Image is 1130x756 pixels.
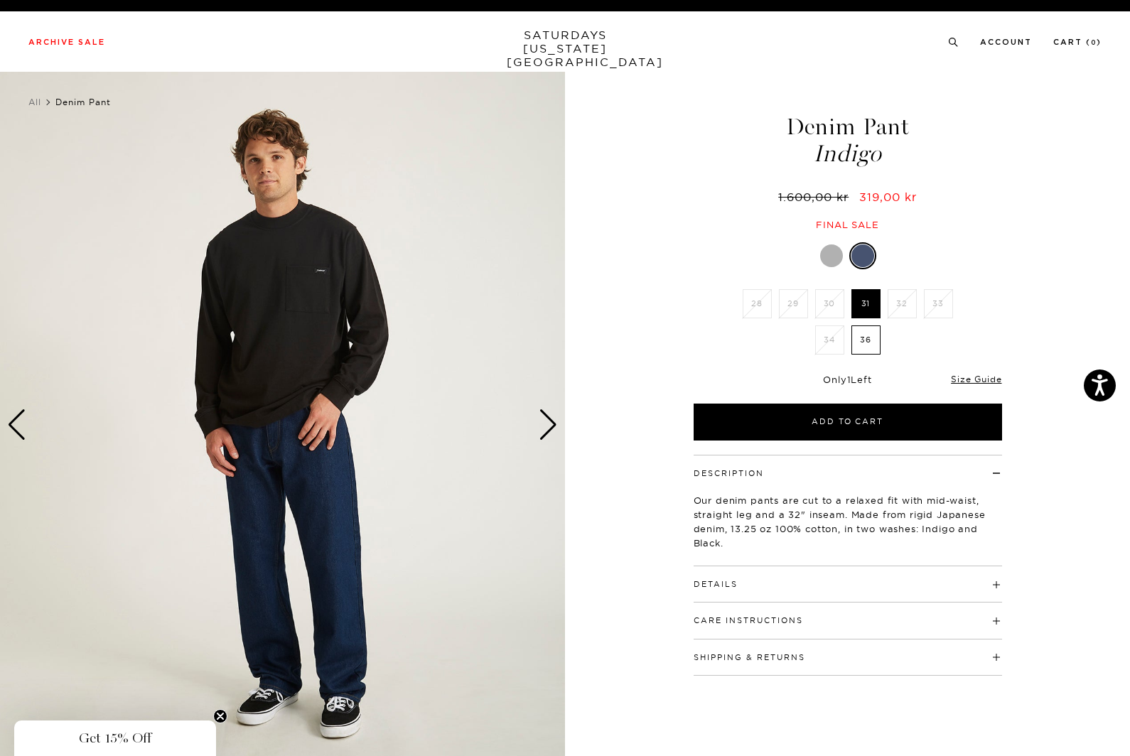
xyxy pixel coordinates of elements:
button: Description [694,470,764,477]
h1: Denim Pant [692,115,1004,166]
div: Only Left [694,374,1002,386]
span: Denim Pant [55,97,111,107]
button: Shipping & Returns [694,654,805,661]
button: Details [694,580,738,588]
span: 1 [847,374,851,385]
a: Size Guide [951,374,1001,384]
small: 0 [1091,40,1097,46]
p: Our denim pants are cut to a relaxed fit with mid-waist, straight leg and a 32" inseam. Made from... [694,493,1002,550]
a: SATURDAYS[US_STATE][GEOGRAPHIC_DATA] [507,28,624,69]
span: Indigo [692,142,1004,166]
button: Close teaser [213,709,227,723]
label: 36 [851,325,881,355]
a: All [28,97,41,107]
a: Account [980,38,1032,46]
div: Next slide [539,409,558,441]
button: Add to Cart [694,404,1002,441]
a: Cart (0) [1053,38,1102,46]
del: 1.600,00 kr [778,190,854,204]
a: Archive Sale [28,38,105,46]
div: Previous slide [7,409,26,441]
label: 31 [851,289,881,318]
div: Final sale [692,219,1004,231]
span: 319,00 kr [859,190,917,204]
div: Get 15% OffClose teaser [14,720,216,756]
button: Care Instructions [694,617,803,625]
span: Get 15% Off [79,730,151,747]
